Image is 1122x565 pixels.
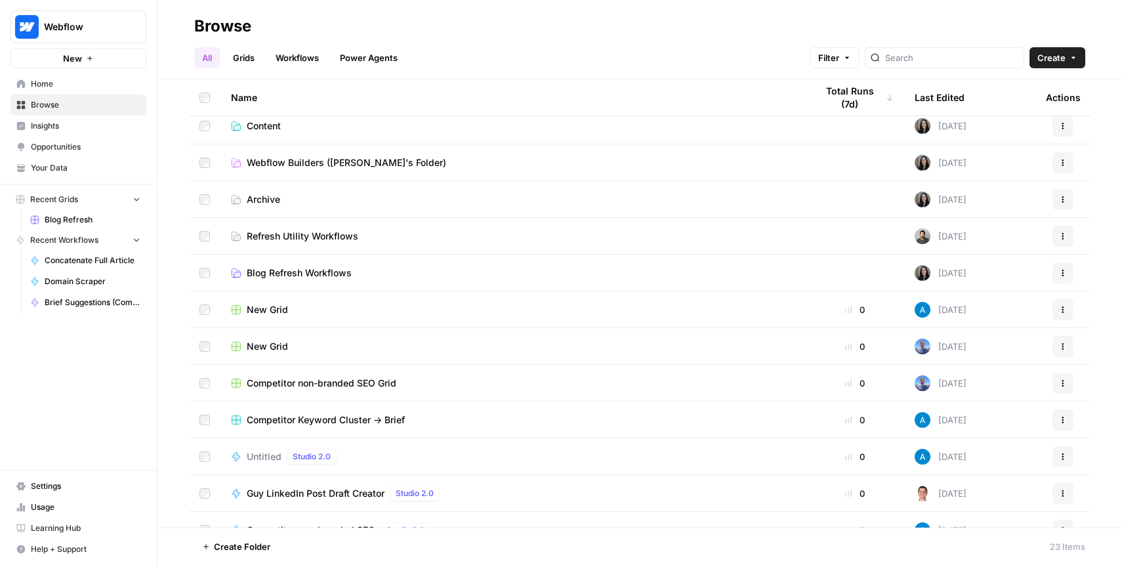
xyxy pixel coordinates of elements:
[30,194,78,205] span: Recent Grids
[31,99,140,111] span: Browse
[915,302,966,318] div: [DATE]
[915,339,930,354] img: 7bc35wype9rgbomcem5uxsgt1y12
[816,450,894,463] div: 0
[63,52,82,65] span: New
[247,303,288,316] span: New Grid
[10,115,146,136] a: Insights
[386,524,425,536] span: Studio 2.0
[45,297,140,308] span: Brief Suggestions (Competitive Gap Analysis)
[24,292,146,313] a: Brief Suggestions (Competitive Gap Analysis)
[10,49,146,68] button: New
[247,266,352,280] span: Blog Refresh Workflows
[1046,79,1081,115] div: Actions
[247,524,375,537] span: Competitor non-branded SEO
[915,192,930,207] img: m6v5pme5aerzgxq12grlte2ge8nl
[31,120,140,132] span: Insights
[31,141,140,153] span: Opportunities
[885,51,1018,64] input: Search
[915,79,965,115] div: Last Edited
[231,230,795,243] a: Refresh Utility Workflows
[247,377,396,390] span: Competitor non-branded SEO Grid
[24,250,146,271] a: Concatenate Full Article
[24,271,146,292] a: Domain Scraper
[10,73,146,94] a: Home
[915,228,966,244] div: [DATE]
[396,488,434,499] span: Studio 2.0
[247,193,280,206] span: Archive
[816,79,894,115] div: Total Runs (7d)
[194,47,220,68] a: All
[915,412,930,428] img: o3cqybgnmipr355j8nz4zpq1mc6x
[231,193,795,206] a: Archive
[816,377,894,390] div: 0
[915,155,930,171] img: m6v5pme5aerzgxq12grlte2ge8nl
[915,486,966,501] div: [DATE]
[915,155,966,171] div: [DATE]
[915,228,930,244] img: 16hj2zu27bdcdvv6x26f6v9ttfr9
[231,413,795,427] a: Competitor Keyword Cluster -> Brief
[10,476,146,497] a: Settings
[31,480,140,492] span: Settings
[818,51,839,64] span: Filter
[24,209,146,230] a: Blog Refresh
[816,524,894,537] div: 0
[915,265,966,281] div: [DATE]
[44,20,123,33] span: Webflow
[915,522,966,538] div: [DATE]
[231,266,795,280] a: Blog Refresh Workflows
[247,487,384,500] span: Guy LinkedIn Post Draft Creator
[10,539,146,560] button: Help + Support
[231,340,795,353] a: New Grid
[214,540,270,553] span: Create Folder
[915,339,966,354] div: [DATE]
[247,119,281,133] span: Content
[915,522,930,538] img: o3cqybgnmipr355j8nz4zpq1mc6x
[231,449,795,465] a: UntitledStudio 2.0
[10,136,146,157] a: Opportunities
[30,234,98,246] span: Recent Workflows
[915,192,966,207] div: [DATE]
[268,47,327,68] a: Workflows
[810,47,860,68] button: Filter
[31,522,140,534] span: Learning Hub
[247,340,288,353] span: New Grid
[247,413,405,427] span: Competitor Keyword Cluster -> Brief
[231,377,795,390] a: Competitor non-branded SEO Grid
[247,230,358,243] span: Refresh Utility Workflows
[231,119,795,133] a: Content
[332,47,405,68] a: Power Agents
[10,497,146,518] a: Usage
[10,10,146,43] button: Workspace: Webflow
[915,375,930,391] img: 7bc35wype9rgbomcem5uxsgt1y12
[10,230,146,250] button: Recent Workflows
[45,255,140,266] span: Concatenate Full Article
[1029,47,1085,68] button: Create
[45,276,140,287] span: Domain Scraper
[915,375,966,391] div: [DATE]
[31,501,140,513] span: Usage
[231,156,795,169] a: Webflow Builders ([PERSON_NAME]'s Folder)
[915,486,930,501] img: 6qk22n3t0q8wsueizuvouuonwy8t
[816,413,894,427] div: 0
[45,214,140,226] span: Blog Refresh
[247,450,281,463] span: Untitled
[31,162,140,174] span: Your Data
[231,522,795,538] a: Competitor non-branded SEOStudio 2.0
[225,47,262,68] a: Grids
[231,486,795,501] a: Guy LinkedIn Post Draft CreatorStudio 2.0
[293,451,331,463] span: Studio 2.0
[10,518,146,539] a: Learning Hub
[915,265,930,281] img: m6v5pme5aerzgxq12grlte2ge8nl
[10,94,146,115] a: Browse
[231,79,795,115] div: Name
[1050,540,1085,553] div: 23 Items
[816,303,894,316] div: 0
[10,190,146,209] button: Recent Grids
[915,302,930,318] img: o3cqybgnmipr355j8nz4zpq1mc6x
[1037,51,1066,64] span: Create
[915,449,930,465] img: o3cqybgnmipr355j8nz4zpq1mc6x
[194,536,278,557] button: Create Folder
[915,412,966,428] div: [DATE]
[915,449,966,465] div: [DATE]
[816,340,894,353] div: 0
